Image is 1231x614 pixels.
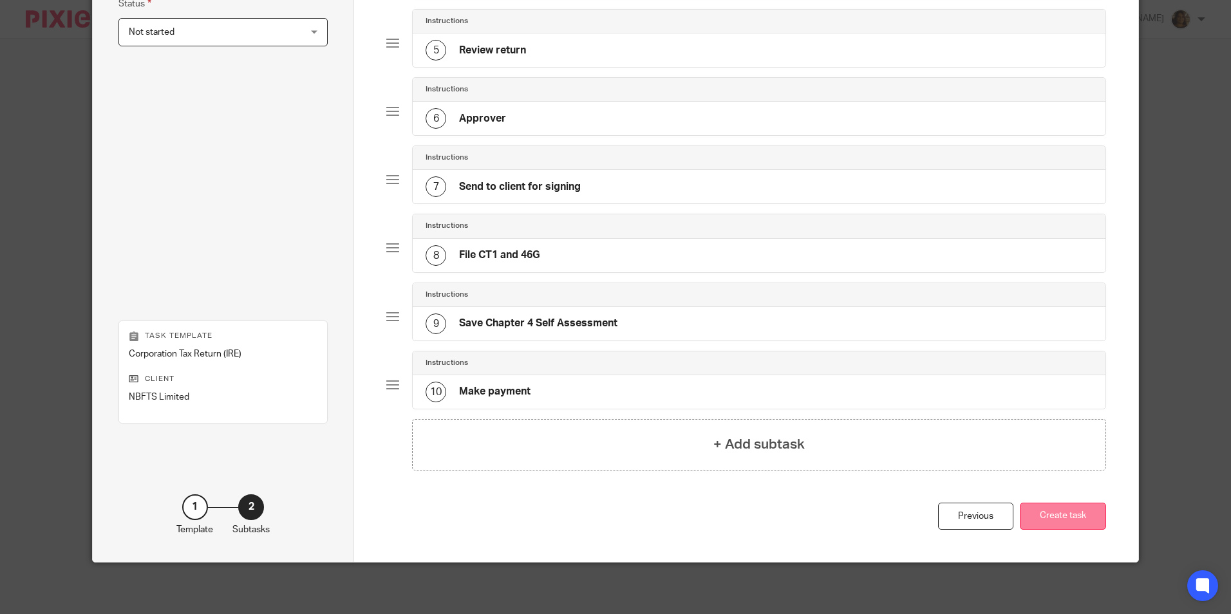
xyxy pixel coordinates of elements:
h4: Instructions [426,290,468,300]
div: 1 [182,494,208,520]
div: 7 [426,176,446,197]
div: 5 [426,40,446,60]
h4: Send to client for signing [459,180,581,194]
p: Corporation Tax Return (IRE) [129,348,317,360]
p: Task template [129,331,317,341]
button: Create task [1020,503,1106,530]
p: Client [129,374,317,384]
p: Subtasks [232,523,270,536]
h4: Approver [459,112,506,126]
h4: Review return [459,44,526,57]
h4: Instructions [426,16,468,26]
h4: Instructions [426,221,468,231]
div: 8 [426,245,446,266]
div: 10 [426,382,446,402]
div: 2 [238,494,264,520]
div: Previous [938,503,1013,530]
h4: File CT1 and 46G [459,248,540,262]
h4: + Add subtask [713,434,805,454]
p: Template [176,523,213,536]
h4: Instructions [426,153,468,163]
p: NBFTS Limited [129,391,317,404]
div: 6 [426,108,446,129]
h4: Instructions [426,84,468,95]
h4: Save Chapter 4 Self Assessment [459,317,617,330]
h4: Instructions [426,358,468,368]
div: 9 [426,313,446,334]
h4: Make payment [459,385,531,398]
span: Not started [129,28,174,37]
